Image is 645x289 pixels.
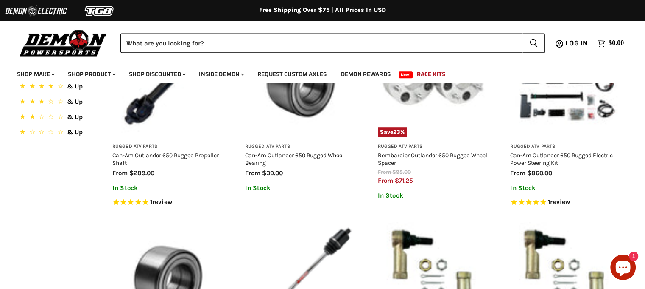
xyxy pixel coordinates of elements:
[527,169,552,177] span: $860.00
[378,169,391,175] span: from
[522,33,545,53] button: Search
[565,38,588,48] span: Log in
[392,169,411,175] span: $95.00
[123,65,191,83] a: Shop Discounted
[152,198,172,206] span: review
[378,144,489,150] h3: Rugged ATV Parts
[193,65,249,83] a: Inside Demon
[11,62,622,83] ul: Main menu
[251,65,333,83] a: Request Custom Axles
[112,184,224,192] p: In Stock
[18,112,95,124] button: 2 Stars.
[129,169,154,177] span: $289.00
[150,198,172,206] span: 1 reviews
[609,39,624,47] span: $0.00
[245,144,357,150] h3: Rugged ATV Parts
[17,28,110,58] img: Demon Powersports
[335,65,397,83] a: Demon Rewards
[410,65,452,83] a: Race Kits
[378,152,487,166] a: Bombardier Outlander 650 Rugged Wheel Spacer
[61,65,121,83] a: Shop Product
[510,169,525,177] span: from
[112,144,224,150] h3: Rugged ATV Parts
[245,169,260,177] span: from
[120,33,522,53] input: When autocomplete results are available use up and down arrows to review and enter to select
[593,37,628,49] a: $0.00
[550,198,570,206] span: review
[120,33,545,53] form: Product
[67,113,83,121] span: & Up
[245,184,357,192] p: In Stock
[67,82,83,90] span: & Up
[18,96,95,109] button: 3 Stars.
[510,184,622,192] p: In Stock
[608,255,638,282] inbox-online-store-chat: Shopify online store chat
[395,177,413,184] span: $71.25
[561,40,593,47] a: Log in
[11,65,60,83] a: Shop Make
[67,98,83,105] span: & Up
[510,198,622,207] span: Rated 5.0 out of 5 stars 1 reviews
[378,127,407,137] span: Save %
[262,169,283,177] span: $39.00
[399,71,413,78] span: New!
[112,152,219,166] a: Can-Am Outlander 650 Rugged Propeller Shaft
[68,3,131,19] img: TGB Logo 2
[548,198,570,206] span: 1 reviews
[245,152,344,166] a: Can-Am Outlander 650 Rugged Wheel Bearing
[112,198,224,207] span: Rated 5.0 out of 5 stars 1 reviews
[393,129,400,135] span: 23
[4,3,68,19] img: Demon Electric Logo 2
[18,127,95,139] button: 1 Star.
[112,169,128,177] span: from
[18,81,95,93] button: 4 Stars.
[510,152,613,166] a: Can-Am Outlander 650 Rugged Electric Power Steering Kit
[378,192,489,199] p: In Stock
[67,128,83,136] span: & Up
[510,144,622,150] h3: Rugged ATV Parts
[378,177,393,184] span: from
